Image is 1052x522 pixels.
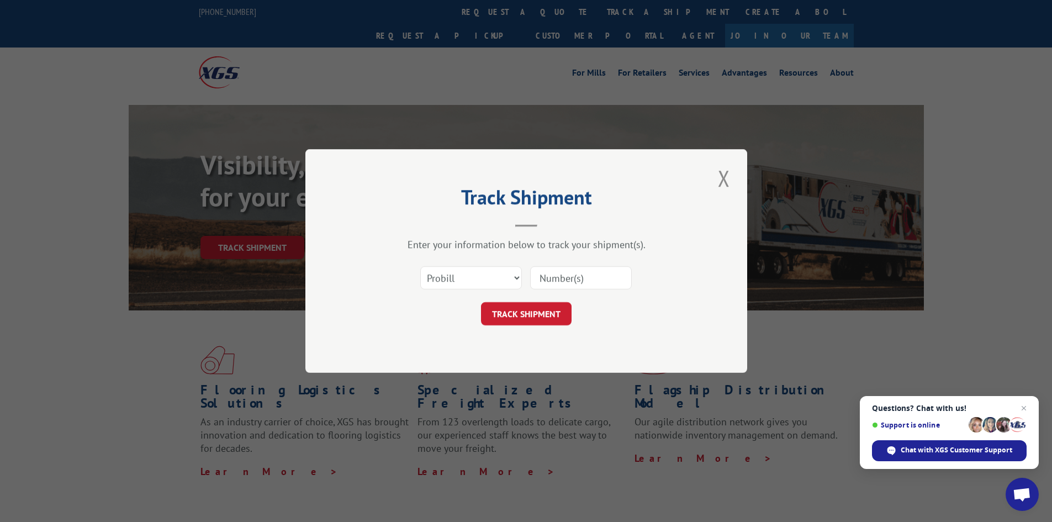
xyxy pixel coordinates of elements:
[901,445,1012,455] span: Chat with XGS Customer Support
[872,440,1027,461] span: Chat with XGS Customer Support
[1006,478,1039,511] a: Open chat
[361,189,692,210] h2: Track Shipment
[872,404,1027,413] span: Questions? Chat with us!
[481,302,572,325] button: TRACK SHIPMENT
[361,238,692,251] div: Enter your information below to track your shipment(s).
[872,421,965,429] span: Support is online
[715,163,733,193] button: Close modal
[530,266,632,289] input: Number(s)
